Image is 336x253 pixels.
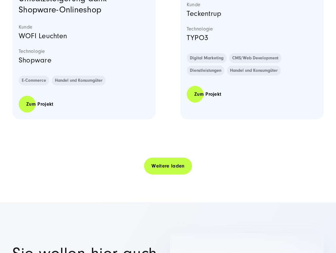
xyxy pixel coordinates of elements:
strong: Kunde [19,24,149,30]
p: WOFI Leuchten [19,30,149,42]
a: Zum Projekt [187,85,229,103]
a: Dienstleistungen [187,66,224,76]
a: E-Commerce [19,76,49,85]
a: Zum Projekt [19,95,61,113]
a: Digital Marketing [187,53,227,63]
a: Handel und Konsumgüter [227,66,281,76]
strong: Technologie [187,26,317,32]
a: CMS/Web Development [229,53,281,63]
strong: Technologie [19,48,149,54]
p: Shopware [19,54,149,66]
a: Weitere laden [144,157,192,175]
strong: Kunde [187,2,317,8]
a: Handel und Konsumgüter [52,76,106,85]
p: TYPO3 [187,32,317,44]
p: Teckentrup [187,8,317,20]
